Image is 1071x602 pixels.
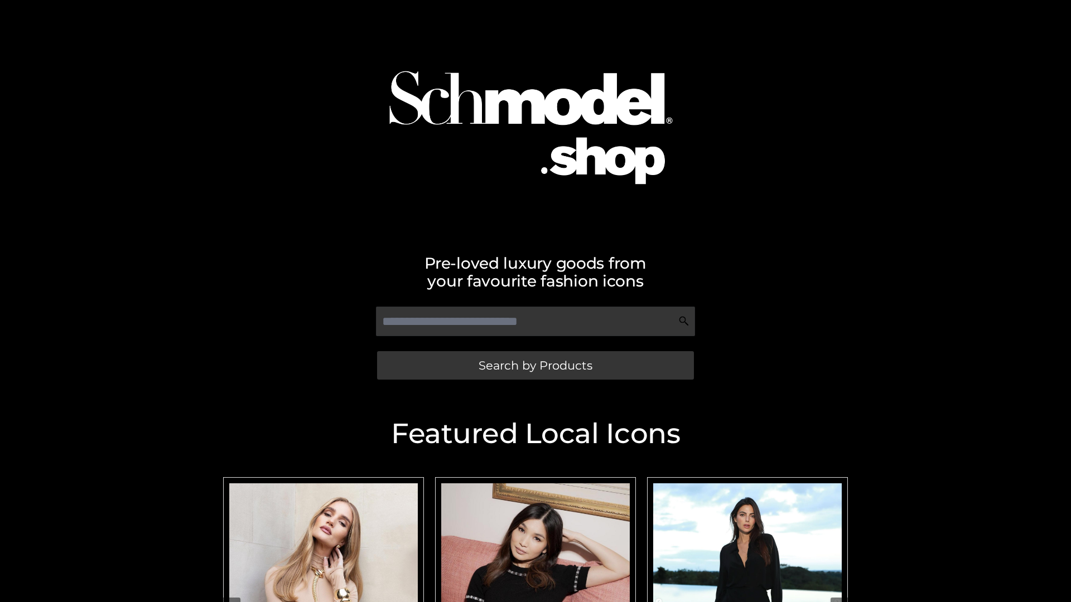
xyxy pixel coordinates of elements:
h2: Featured Local Icons​ [218,420,853,448]
img: Search Icon [678,315,689,327]
a: Search by Products [377,351,694,380]
h2: Pre-loved luxury goods from your favourite fashion icons [218,254,853,290]
span: Search by Products [479,360,592,371]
